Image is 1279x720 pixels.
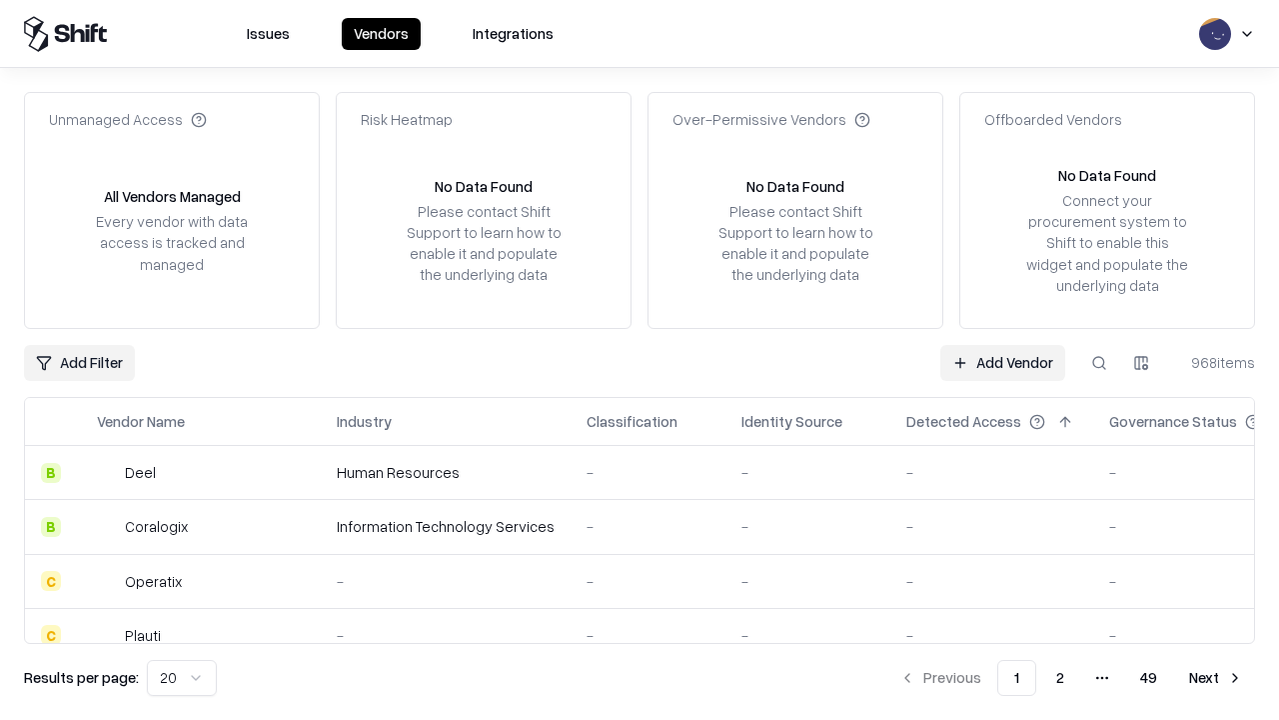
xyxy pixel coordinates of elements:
[672,109,870,130] div: Over-Permissive Vendors
[906,571,1077,592] div: -
[235,18,302,50] button: Issues
[587,462,709,483] div: -
[337,625,555,646] div: -
[342,18,421,50] button: Vendors
[1040,660,1080,696] button: 2
[906,516,1077,537] div: -
[41,463,61,483] div: B
[746,176,844,197] div: No Data Found
[337,411,392,432] div: Industry
[435,176,533,197] div: No Data Found
[337,571,555,592] div: -
[125,625,161,646] div: Plauti
[1124,660,1173,696] button: 49
[1175,352,1255,373] div: 968 items
[741,411,842,432] div: Identity Source
[97,517,117,537] img: Coralogix
[906,411,1021,432] div: Detected Access
[97,625,117,645] img: Plauti
[337,462,555,483] div: Human Resources
[940,345,1065,381] a: Add Vendor
[49,109,207,130] div: Unmanaged Access
[24,667,139,688] p: Results per page:
[712,201,878,286] div: Please contact Shift Support to learn how to enable it and populate the underlying data
[906,625,1077,646] div: -
[906,462,1077,483] div: -
[125,462,156,483] div: Deel
[24,345,135,381] button: Add Filter
[337,516,555,537] div: Information Technology Services
[587,571,709,592] div: -
[361,109,453,130] div: Risk Heatmap
[125,516,188,537] div: Coralogix
[1024,190,1190,296] div: Connect your procurement system to Shift to enable this widget and populate the underlying data
[741,516,874,537] div: -
[587,625,709,646] div: -
[587,516,709,537] div: -
[97,411,185,432] div: Vendor Name
[1177,660,1255,696] button: Next
[984,109,1122,130] div: Offboarded Vendors
[741,571,874,592] div: -
[587,411,677,432] div: Classification
[41,571,61,591] div: C
[89,211,255,274] div: Every vendor with data access is tracked and managed
[997,660,1036,696] button: 1
[97,463,117,483] img: Deel
[741,625,874,646] div: -
[741,462,874,483] div: -
[41,625,61,645] div: C
[461,18,566,50] button: Integrations
[104,186,241,207] div: All Vendors Managed
[1058,165,1156,186] div: No Data Found
[401,201,567,286] div: Please contact Shift Support to learn how to enable it and populate the underlying data
[887,660,1255,696] nav: pagination
[41,517,61,537] div: B
[125,571,182,592] div: Operatix
[97,571,117,591] img: Operatix
[1109,411,1237,432] div: Governance Status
